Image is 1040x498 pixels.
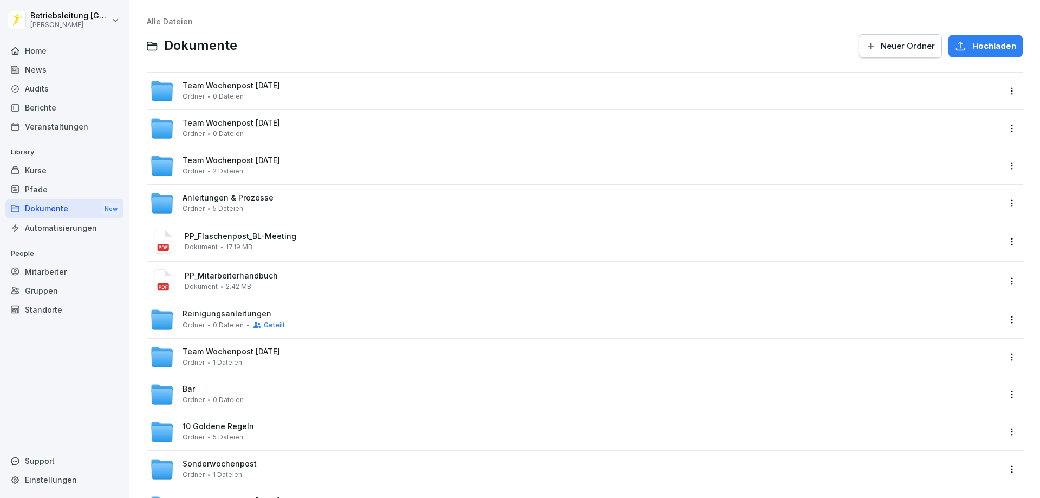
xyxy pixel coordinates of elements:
[183,167,205,175] span: Ordner
[183,359,205,366] span: Ordner
[5,79,123,98] a: Audits
[972,40,1016,52] span: Hochladen
[183,193,274,203] span: Anleitungen & Prozesse
[150,383,1000,406] a: BarOrdner0 Dateien
[213,359,242,366] span: 1 Dateien
[213,434,243,441] span: 5 Dateien
[150,154,1000,178] a: Team Wochenpost [DATE]Ordner2 Dateien
[183,434,205,441] span: Ordner
[185,232,1000,241] span: PP_Flaschenpost_BL-Meeting
[183,385,195,394] span: Bar
[183,422,254,431] span: 10 Goldene Regeln
[185,271,1000,281] span: PP_Mitarbeiterhandbuch
[5,300,123,319] a: Standorte
[5,41,123,60] a: Home
[213,167,243,175] span: 2 Dateien
[183,130,205,138] span: Ordner
[30,11,109,21] p: Betriebsleitung [GEOGRAPHIC_DATA]
[183,81,280,90] span: Team Wochenpost [DATE]
[147,17,193,26] a: Alle Dateien
[5,98,123,117] a: Berichte
[5,470,123,489] a: Einstellungen
[213,396,244,404] span: 0 Dateien
[183,396,205,404] span: Ordner
[150,308,1000,332] a: ReinigungsanleitungenOrdner0 DateienGeteilt
[5,218,123,237] a: Automatisierungen
[102,203,120,215] div: New
[183,309,271,319] span: Reinigungsanleitungen
[183,156,280,165] span: Team Wochenpost [DATE]
[5,161,123,180] a: Kurse
[5,199,123,219] a: DokumenteNew
[185,243,218,251] span: Dokument
[183,119,280,128] span: Team Wochenpost [DATE]
[226,243,252,251] span: 17.19 MB
[5,281,123,300] a: Gruppen
[150,117,1000,140] a: Team Wochenpost [DATE]Ordner0 Dateien
[859,34,942,58] button: Neuer Ordner
[213,321,244,329] span: 0 Dateien
[5,144,123,161] p: Library
[5,117,123,136] a: Veranstaltungen
[183,321,205,329] span: Ordner
[185,283,218,290] span: Dokument
[150,79,1000,103] a: Team Wochenpost [DATE]Ordner0 Dateien
[183,93,205,100] span: Ordner
[30,21,109,29] p: [PERSON_NAME]
[5,180,123,199] a: Pfade
[150,345,1000,369] a: Team Wochenpost [DATE]Ordner1 Dateien
[183,347,280,357] span: Team Wochenpost [DATE]
[183,460,257,469] span: Sonderwochenpost
[213,130,244,138] span: 0 Dateien
[881,40,935,52] span: Neuer Ordner
[5,60,123,79] a: News
[183,205,205,212] span: Ordner
[948,35,1023,57] button: Hochladen
[150,191,1000,215] a: Anleitungen & ProzesseOrdner5 Dateien
[164,38,237,54] span: Dokumente
[5,199,123,219] div: Dokumente
[213,205,243,212] span: 5 Dateien
[264,321,285,329] span: Geteilt
[213,93,244,100] span: 0 Dateien
[5,451,123,470] div: Support
[150,420,1000,444] a: 10 Goldene RegelnOrdner5 Dateien
[150,457,1000,481] a: SonderwochenpostOrdner1 Dateien
[213,471,242,478] span: 1 Dateien
[5,245,123,262] p: People
[5,262,123,281] a: Mitarbeiter
[183,471,205,478] span: Ordner
[226,283,251,290] span: 2.42 MB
